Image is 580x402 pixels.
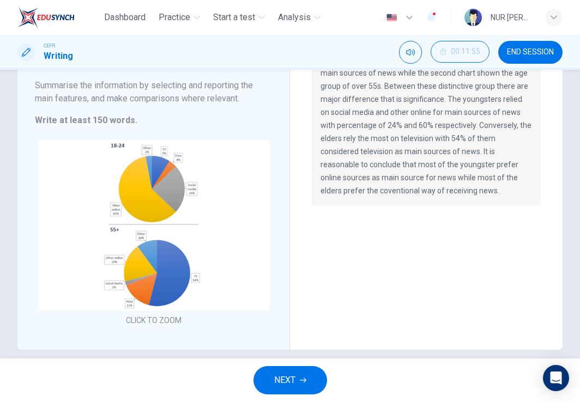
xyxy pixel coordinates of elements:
div: Hide [431,41,490,64]
button: Dashboard [100,8,150,27]
strong: Write at least 150 words. [35,115,137,125]
div: Mute [399,41,422,64]
span: CEFR [44,42,55,50]
button: Analysis [274,8,325,27]
span: Start a test [213,11,255,24]
div: NUR [PERSON_NAME] [491,11,532,24]
button: Start a test [209,8,269,27]
button: 00:11:55 [431,41,490,63]
span: 00:11:55 [451,47,480,56]
img: en [385,14,398,22]
span: Analysis [278,11,311,24]
a: EduSynch logo [17,7,100,28]
div: Open Intercom Messenger [543,365,569,391]
button: Practice [154,8,204,27]
p: From a broader perspectives, there were a lot of main sources of news for every age group. Based ... [321,14,532,197]
span: Practice [159,11,190,24]
h6: Summarise the information by selecting and reporting the main features, and make comparisons wher... [35,79,272,105]
button: NEXT [253,366,327,394]
img: Profile picture [464,9,482,26]
span: NEXT [274,373,295,388]
button: END SESSION [498,41,563,64]
span: Dashboard [104,11,146,24]
span: END SESSION [507,48,554,57]
h1: Writing [44,50,73,63]
img: EduSynch logo [17,7,75,28]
